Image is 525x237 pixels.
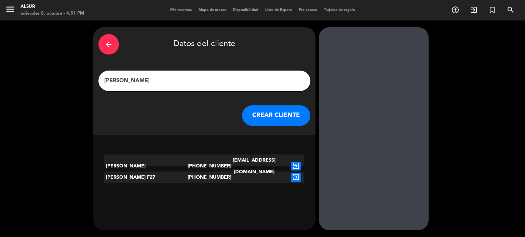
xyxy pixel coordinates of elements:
input: Escriba nombre, correo electrónico o número de teléfono... [104,76,305,86]
i: turned_in_not [488,6,496,14]
div: [PHONE_NUMBER] [188,172,221,183]
span: Mis reservas [167,8,195,12]
i: arrow_back [105,40,113,48]
div: [PERSON_NAME] [104,154,188,178]
div: Alsur [21,3,84,10]
i: search [507,6,515,14]
i: add_circle_outline [451,6,459,14]
i: menu [5,4,15,14]
button: CREAR CLIENTE [242,105,310,126]
span: Lista de Espera [262,8,295,12]
button: menu [5,4,15,17]
div: miércoles 8. octubre - 4:51 PM [21,10,84,17]
div: [PHONE_NUMBER] [188,154,221,178]
i: exit_to_app [470,6,478,14]
div: Datos del cliente [98,32,310,56]
span: Disponibilidad [229,8,262,12]
i: exit_to_app [291,162,301,171]
span: Mapa de mesas [195,8,229,12]
i: exit_to_app [291,173,301,182]
span: Tarjetas de regalo [321,8,359,12]
span: Pre-acceso [295,8,321,12]
div: [PERSON_NAME] F27 [104,172,188,183]
div: [EMAIL_ADDRESS][DOMAIN_NAME] [221,154,287,178]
